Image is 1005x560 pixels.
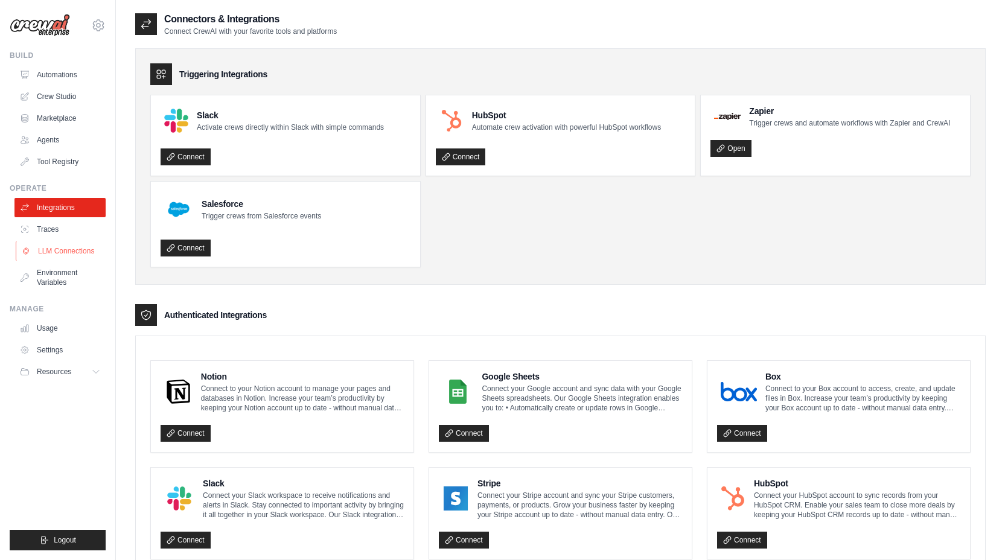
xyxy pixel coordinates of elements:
[717,532,767,549] a: Connect
[10,14,70,37] img: Logo
[14,152,106,171] a: Tool Registry
[164,380,193,404] img: Notion Logo
[754,491,960,520] p: Connect your HubSpot account to sync records from your HubSpot CRM. Enable your sales team to clo...
[472,122,661,132] p: Automate crew activation with powerful HubSpot workflows
[14,198,106,217] a: Integrations
[164,486,194,511] img: Slack Logo
[179,68,267,80] h3: Triggering Integrations
[765,371,960,383] h4: Box
[714,113,741,120] img: Zapier Logo
[717,425,767,442] a: Connect
[10,51,106,60] div: Build
[164,27,337,36] p: Connect CrewAI with your favorite tools and platforms
[201,371,404,383] h4: Notion
[161,148,211,165] a: Connect
[164,309,267,321] h3: Authenticated Integrations
[477,491,682,520] p: Connect your Stripe account and sync your Stripe customers, payments, or products. Grow your busi...
[164,195,193,224] img: Salesforce Logo
[161,425,211,442] a: Connect
[765,384,960,413] p: Connect to your Box account to access, create, and update files in Box. Increase your team’s prod...
[14,263,106,292] a: Environment Variables
[754,477,960,489] h4: HubSpot
[14,319,106,338] a: Usage
[202,198,321,210] h4: Salesforce
[203,491,404,520] p: Connect your Slack workspace to receive notifications and alerts in Slack. Stay connected to impo...
[10,530,106,550] button: Logout
[201,384,404,413] p: Connect to your Notion account to manage your pages and databases in Notion. Increase your team’s...
[721,486,745,511] img: HubSpot Logo
[14,220,106,239] a: Traces
[164,12,337,27] h2: Connectors & Integrations
[14,87,106,106] a: Crew Studio
[197,109,384,121] h4: Slack
[161,240,211,256] a: Connect
[54,535,76,545] span: Logout
[10,183,106,193] div: Operate
[477,477,682,489] h4: Stripe
[442,486,469,511] img: Stripe Logo
[197,122,384,132] p: Activate crews directly within Slack with simple commands
[16,241,107,261] a: LLM Connections
[37,367,71,377] span: Resources
[14,362,106,381] button: Resources
[14,65,106,84] a: Automations
[203,477,404,489] h4: Slack
[10,304,106,314] div: Manage
[482,384,682,413] p: Connect your Google account and sync data with your Google Sheets spreadsheets. Our Google Sheets...
[164,109,188,133] img: Slack Logo
[202,211,321,221] p: Trigger crews from Salesforce events
[14,109,106,128] a: Marketplace
[721,380,757,404] img: Box Logo
[749,118,950,128] p: Trigger crews and automate workflows with Zapier and CrewAI
[472,109,661,121] h4: HubSpot
[439,109,464,133] img: HubSpot Logo
[749,105,950,117] h4: Zapier
[161,532,211,549] a: Connect
[439,425,489,442] a: Connect
[436,148,486,165] a: Connect
[14,130,106,150] a: Agents
[482,371,682,383] h4: Google Sheets
[710,140,751,157] a: Open
[439,532,489,549] a: Connect
[14,340,106,360] a: Settings
[442,380,473,404] img: Google Sheets Logo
